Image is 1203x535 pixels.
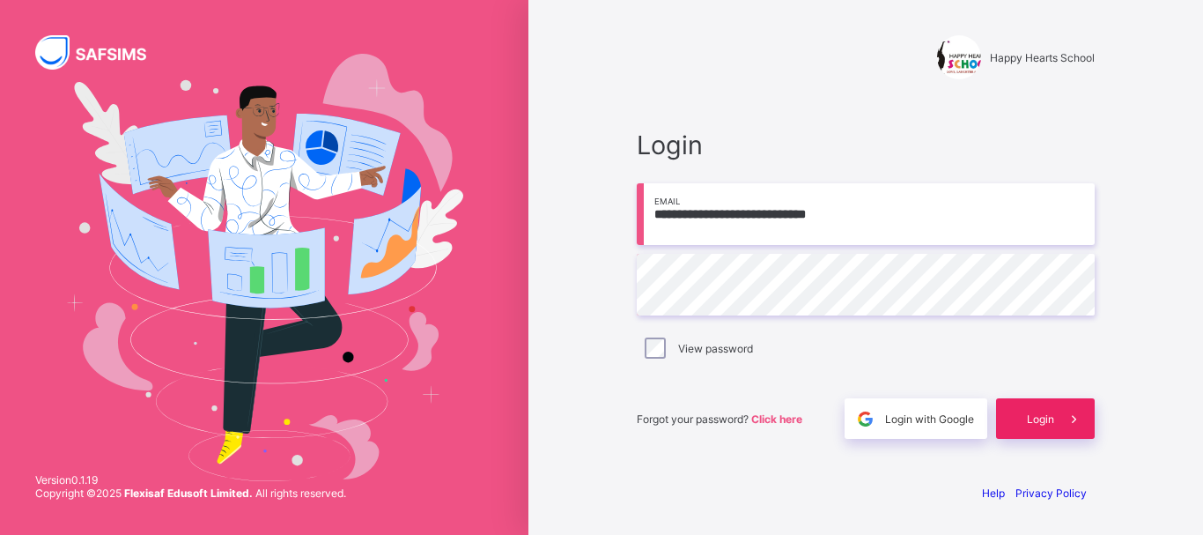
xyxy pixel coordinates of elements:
[885,412,974,426] span: Login with Google
[1015,487,1087,500] a: Privacy Policy
[637,130,1095,160] span: Login
[35,35,167,70] img: SAFSIMS Logo
[678,342,753,355] label: View password
[637,412,802,426] span: Forgot your password?
[990,51,1095,64] span: Happy Hearts School
[124,487,253,500] strong: Flexisaf Edusoft Limited.
[65,54,463,482] img: Hero Image
[855,409,875,429] img: google.396cfc9801f0270233282035f929180a.svg
[982,487,1005,500] a: Help
[751,412,802,426] a: Click here
[1027,412,1054,426] span: Login
[35,473,346,487] span: Version 0.1.19
[35,487,346,500] span: Copyright © 2025 All rights reserved.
